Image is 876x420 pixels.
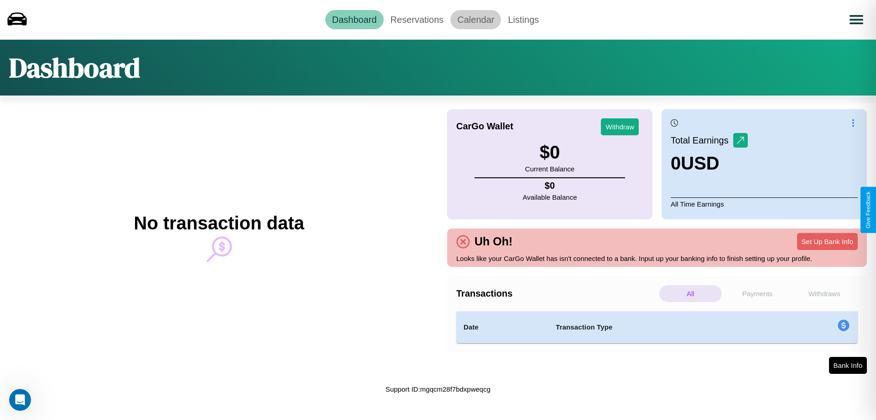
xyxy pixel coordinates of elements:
p: Support ID: mgqcm28f7bdxpweqcg [386,383,490,395]
iframe: Intercom live chat [9,389,31,411]
button: Withdraw [601,118,639,135]
h2: No transaction data [134,213,304,234]
table: simple table [456,311,858,343]
button: Open menu [844,7,869,32]
h4: Transaction Type [556,322,763,333]
button: Set Up Bank Info [797,233,858,250]
p: Payments [726,285,789,302]
p: All [659,285,722,302]
a: Dashboard [325,10,384,29]
a: Reservations [384,10,451,29]
p: Looks like your CarGo Wallet has isn't connected to a bank. Input up your banking info to finish ... [456,252,858,265]
div: Give Feedback [865,191,871,229]
p: Withdraws [793,285,855,302]
h4: CarGo Wallet [456,121,513,132]
h3: 0 USD [671,153,748,174]
h3: $ 0 [525,142,574,163]
h4: $ 0 [523,181,577,191]
h4: Uh Oh! [470,235,517,248]
h1: Dashboard [9,49,140,86]
a: Listings [501,10,546,29]
p: Available Balance [523,191,577,203]
button: Bank Info [829,357,867,374]
a: Calendar [450,10,501,29]
h4: Transactions [456,288,657,299]
p: Current Balance [525,163,574,175]
p: Total Earnings [671,132,733,149]
h4: Date [464,322,541,333]
p: All Time Earnings [671,197,858,210]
